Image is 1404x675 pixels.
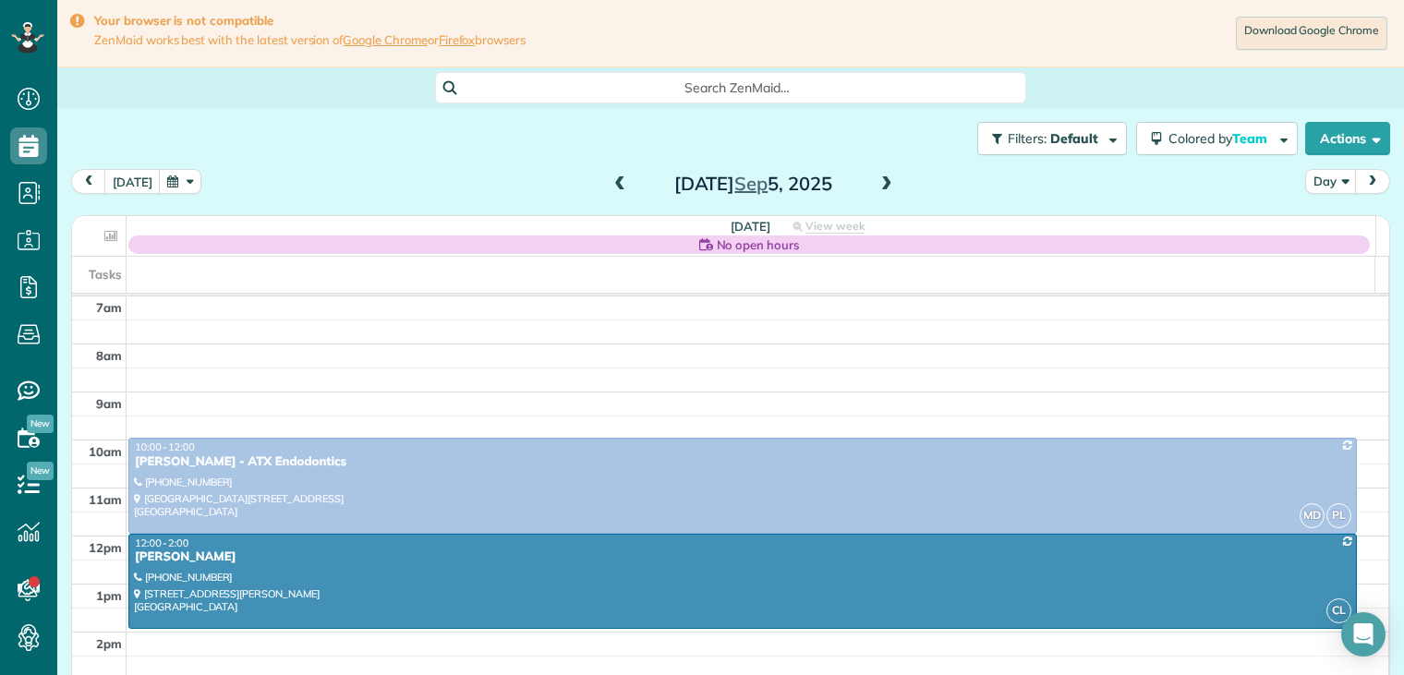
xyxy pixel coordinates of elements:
strong: Your browser is not compatible [94,13,526,29]
a: Firefox [439,32,476,47]
div: [PERSON_NAME] [134,549,1351,565]
span: CL [1326,598,1351,623]
div: Open Intercom Messenger [1341,612,1386,657]
span: Default [1050,130,1099,147]
span: 11am [89,492,122,507]
span: 2pm [96,636,122,651]
span: 12:00 - 2:00 [135,536,188,549]
button: Colored byTeam [1136,122,1298,155]
span: 10:00 - 12:00 [135,440,195,453]
span: Sep [734,172,768,195]
span: New [27,462,54,480]
span: PL [1326,503,1351,528]
span: 12pm [89,540,122,555]
span: Team [1232,130,1270,147]
span: MD [1300,503,1325,528]
button: next [1355,169,1390,194]
span: No open hours [717,235,800,254]
button: Filters: Default [977,122,1127,155]
a: Google Chrome [343,32,428,47]
span: [DATE] [731,219,770,234]
span: 9am [96,396,122,411]
span: 10am [89,444,122,459]
span: Colored by [1168,130,1274,147]
span: 8am [96,348,122,363]
a: Filters: Default [968,122,1127,155]
a: Download Google Chrome [1236,17,1387,50]
span: 1pm [96,588,122,603]
button: Day [1305,169,1357,194]
h2: [DATE] 5, 2025 [637,174,868,194]
span: Filters: [1008,130,1047,147]
span: New [27,415,54,433]
span: ZenMaid works best with the latest version of or browsers [94,32,526,48]
button: prev [71,169,106,194]
span: Tasks [89,267,122,282]
span: 7am [96,300,122,315]
span: View week [805,219,865,234]
button: Actions [1305,122,1390,155]
button: [DATE] [104,169,161,194]
div: [PERSON_NAME] - ATX Endodontics [134,454,1351,470]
